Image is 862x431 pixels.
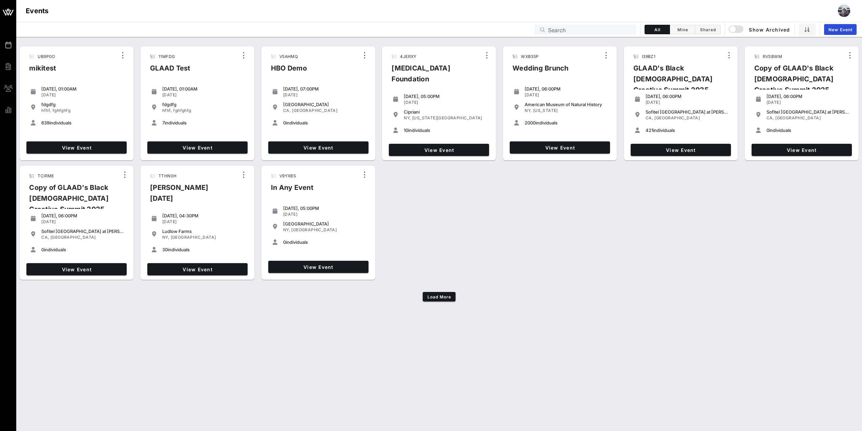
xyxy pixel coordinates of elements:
span: NY, [283,227,290,232]
span: NY, [162,235,169,240]
a: View Event [510,141,610,154]
div: Sofitel [GEOGRAPHIC_DATA] at [PERSON_NAME][GEOGRAPHIC_DATA] [766,109,849,115]
span: fghfghfg [173,108,191,113]
span: View Event [150,267,245,272]
div: [DATE] [283,92,366,98]
span: [GEOGRAPHIC_DATA] [654,115,700,120]
div: individuals [646,128,728,133]
span: TCIRME [38,173,54,178]
span: Mine [674,27,691,32]
a: View Event [268,261,369,273]
span: V9YXBS [279,173,296,178]
span: 639 [41,120,49,125]
span: WXB35P [521,54,539,59]
div: Wedding Brunch [507,63,574,79]
span: View Event [150,145,245,151]
button: Shared [695,25,721,34]
div: individuals [766,128,849,133]
span: View Event [29,145,124,151]
button: Show Archived [729,23,790,36]
span: Load More [427,294,451,299]
div: [DATE] [646,100,728,105]
div: Ludlow Farms [162,229,245,234]
div: [DATE], 05:00PM [283,205,366,211]
span: 421 [646,128,653,133]
button: Mine [670,25,695,34]
a: New Event [824,24,857,35]
span: View Event [271,264,366,270]
span: 0 [283,239,286,245]
div: individuals [162,247,245,252]
span: TTHN0H [159,173,176,178]
div: individuals [283,120,366,125]
div: [MEDICAL_DATA] Foundation [386,63,481,90]
span: [GEOGRAPHIC_DATA] [291,227,337,232]
span: I39BZ1 [642,54,655,59]
span: View Event [754,147,849,153]
div: [DATE], 06:00PM [646,94,728,99]
span: All [649,27,666,32]
span: CA, [646,115,653,120]
div: [DATE] [283,212,366,217]
span: CA, [41,235,49,240]
a: View Event [147,141,248,154]
span: [GEOGRAPHIC_DATA] [775,115,821,120]
span: 10 [404,128,408,133]
div: individuals [41,247,124,252]
div: [DATE], 07:00PM [283,86,366,92]
div: [DATE], 06:00PM [525,86,607,92]
div: mikitest [24,63,61,79]
span: hfhf, [162,108,172,113]
span: NY, [404,115,411,120]
div: [PERSON_NAME] [DATE] [145,182,238,209]
button: Load More [423,292,456,301]
span: [US_STATE][GEOGRAPHIC_DATA] [412,115,482,120]
span: RVSBWM [763,54,782,59]
span: fghfghfg [52,108,70,113]
span: 11MFDG [159,54,175,59]
div: fdgdfg [41,102,124,107]
div: [DATE], 06:00PM [41,213,124,218]
span: View Event [392,147,486,153]
span: 0 [766,128,769,133]
div: individuals [41,120,124,125]
div: [DATE], 05:00PM [404,94,486,99]
a: View Event [268,141,369,154]
div: In Any Event [266,182,319,198]
div: [DATE], 01:00AM [162,86,245,92]
span: 30 [162,247,168,252]
div: [DATE], 06:00PM [766,94,849,99]
span: UB9P0O [38,54,55,59]
h1: Events [26,5,49,16]
span: Show Archived [730,25,790,34]
span: CA, [766,115,774,120]
a: View Event [147,263,248,275]
div: [GEOGRAPHIC_DATA] [283,221,366,227]
span: [GEOGRAPHIC_DATA] [292,108,337,113]
a: View Event [26,141,127,154]
div: American Museum of Natural History [525,102,607,107]
span: 2000 [525,120,535,125]
div: fdgdfg [162,102,245,107]
div: GLAAD Test [145,63,196,79]
div: Copy of GLAAD's Black [DEMOGRAPHIC_DATA] Creative Summit 2025 [749,63,844,101]
div: GLAAD's Black [DEMOGRAPHIC_DATA] Creative Summit 2025 [628,63,723,101]
div: HBO Demo [266,63,312,79]
button: All [645,25,670,34]
div: Sofitel [GEOGRAPHIC_DATA] at [PERSON_NAME][GEOGRAPHIC_DATA] [646,109,728,115]
div: individuals [525,120,607,125]
span: View Event [633,147,728,153]
span: [GEOGRAPHIC_DATA] [171,235,216,240]
span: View Event [512,145,607,151]
span: CA, [283,108,291,113]
div: individuals [404,128,486,133]
span: 4JERXY [400,54,416,59]
div: [DATE] [766,100,849,105]
div: [DATE] [162,219,245,224]
span: [US_STATE] [533,108,558,113]
span: 7 [162,120,165,125]
a: View Event [389,144,489,156]
div: [DATE] [404,100,486,105]
a: View Event [752,144,852,156]
div: [DATE] [41,219,124,224]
